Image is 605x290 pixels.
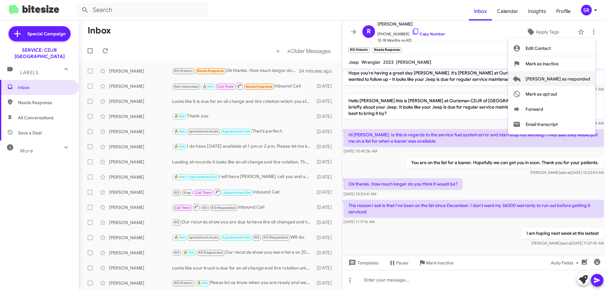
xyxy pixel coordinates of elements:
[526,41,551,56] span: Edit Contact
[508,102,595,117] button: Forward
[526,71,590,86] span: [PERSON_NAME] as responded
[526,56,559,71] span: Mark as inactive
[508,117,595,132] button: Email transcript
[526,86,557,102] span: Mark as opt out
